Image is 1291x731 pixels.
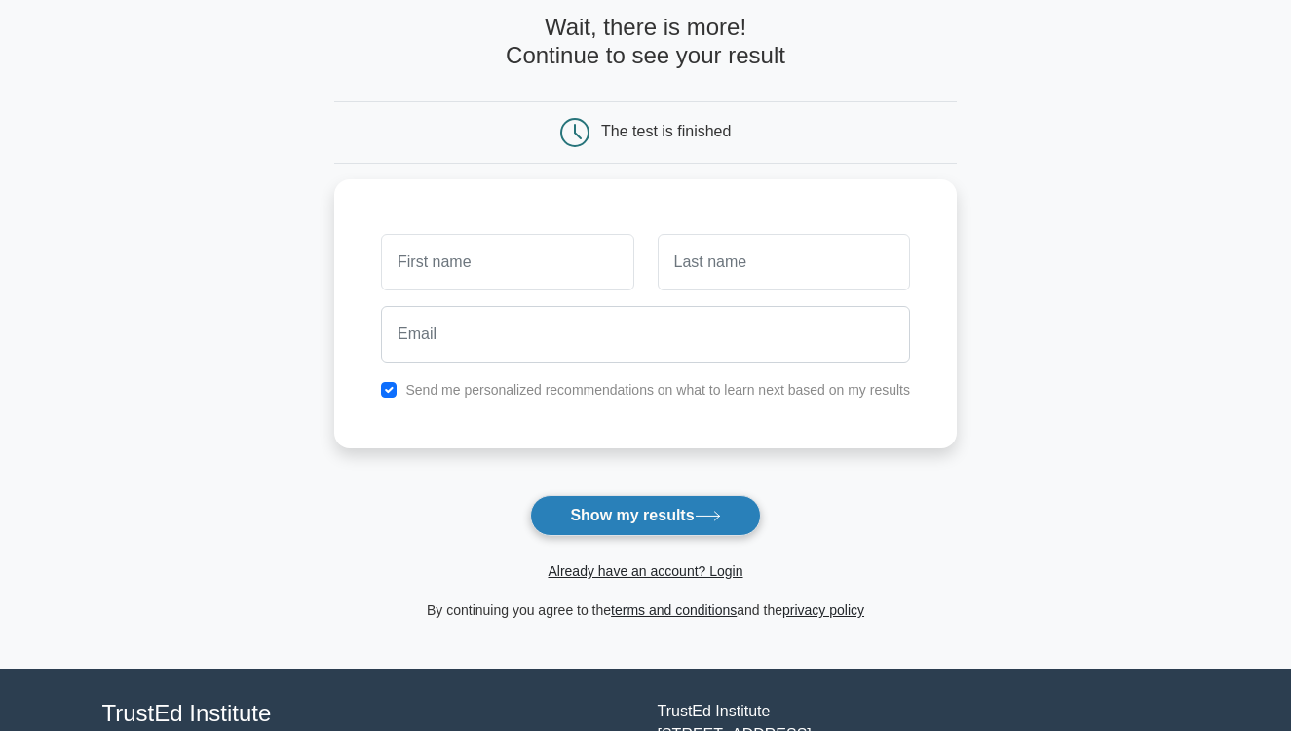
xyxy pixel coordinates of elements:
[782,602,864,618] a: privacy policy
[102,700,634,728] h4: TrustEd Institute
[334,14,957,70] h4: Wait, there is more! Continue to see your result
[611,602,737,618] a: terms and conditions
[658,234,910,290] input: Last name
[548,563,742,579] a: Already have an account? Login
[381,306,910,363] input: Email
[530,495,760,536] button: Show my results
[601,123,731,139] div: The test is finished
[381,234,633,290] input: First name
[323,598,968,622] div: By continuing you agree to the and the
[405,382,910,398] label: Send me personalized recommendations on what to learn next based on my results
